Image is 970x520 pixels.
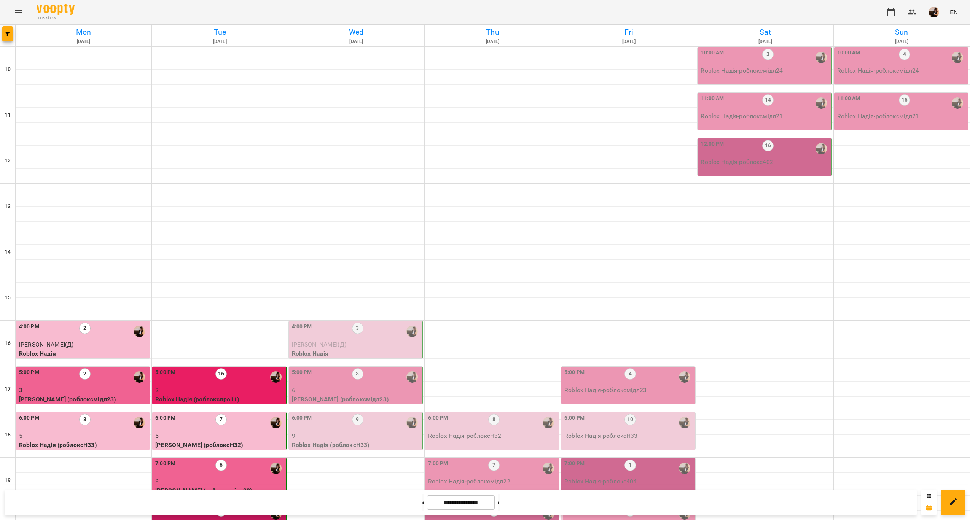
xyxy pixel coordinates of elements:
p: Roblox Надія - роблоксН32 [428,431,557,440]
label: 4:00 PM [19,323,39,331]
div: Надія Шрай [270,417,282,428]
h6: Tue [153,26,287,38]
img: Надія Шрай [816,52,827,63]
img: Надія Шрай [270,463,282,474]
label: 5:00 PM [292,368,312,377]
h6: 15 [5,294,11,302]
h6: Wed [290,26,423,38]
div: Надія Шрай [952,52,963,63]
p: 6 [155,477,284,486]
img: Voopty Logo [37,4,75,15]
label: 16 [762,140,774,151]
p: Roblox Надія - роблокс404 [564,477,693,486]
div: Надія Шрай [406,371,418,383]
label: 8 [79,414,91,425]
label: 4:00 PM [292,323,312,331]
h6: 17 [5,385,11,393]
label: 16 [215,368,227,380]
h6: Fri [562,26,696,38]
h6: 13 [5,202,11,211]
p: Roblox Надія [19,349,148,358]
img: Надія Шрай [816,97,827,109]
label: 9 [352,414,363,425]
label: 7 [215,414,227,425]
p: Roblox Надія (роблокспро11) [155,395,284,404]
h6: 12 [5,157,11,165]
h6: [DATE] [17,38,150,45]
h6: 19 [5,476,11,485]
label: 6:00 PM [19,414,39,422]
label: 7:00 PM [428,460,448,468]
img: Надія Шрай [270,371,282,383]
p: 5 [19,431,148,440]
div: Надія Шрай [679,371,690,383]
label: 11:00 AM [701,94,724,103]
img: Надія Шрай [134,326,145,337]
label: 3 [352,368,363,380]
h6: [DATE] [290,38,423,45]
div: Надія Шрай [543,463,554,474]
label: 8 [488,414,500,425]
span: [PERSON_NAME](Д) [19,341,73,348]
p: Roblox Надія - роблоксН33 [564,431,693,440]
p: 2 [155,386,284,395]
img: Надія Шрай [134,417,145,428]
p: Roblox Надія - роблоксмідл23 [564,386,693,395]
label: 6:00 PM [564,414,585,422]
button: Menu [9,3,27,21]
h6: 11 [5,111,11,119]
span: For Business [37,16,75,21]
img: Надія Шрай [406,417,418,428]
div: Надія Шрай [679,417,690,428]
h6: Sat [698,26,832,38]
h6: Sun [835,26,968,38]
p: Roblox Надія (роблоксН33) [292,440,421,450]
img: Надія Шрай [952,97,963,109]
label: 4 [899,49,910,60]
label: 10:00 AM [701,49,724,57]
label: 5:00 PM [155,368,175,377]
button: EN [947,5,961,19]
p: 9 [292,431,421,440]
label: 12:00 PM [701,140,724,148]
p: Roblox Надія - роблоксмідл24 [837,66,966,75]
img: Надія Шрай [543,417,554,428]
p: Roblox Надія [292,349,421,358]
h6: [DATE] [835,38,968,45]
label: 5:00 PM [19,368,39,377]
label: 1 [624,460,636,471]
h6: [DATE] [426,38,559,45]
label: 2 [79,368,91,380]
label: 6:00 PM [428,414,448,422]
p: Roblox Надія - роблоксмідл21 [701,112,830,121]
img: Надія Шрай [816,143,827,154]
label: 6 [215,460,227,471]
label: 10 [624,414,636,425]
p: Roblox Надія (роблоксН33) [19,440,148,450]
h6: Mon [17,26,150,38]
label: 7 [488,460,500,471]
h6: [DATE] [562,38,696,45]
p: 5 [155,431,284,440]
h6: 18 [5,431,11,439]
img: Надія Шрай [406,326,418,337]
p: Roblox Надія - роблоксмідл21 [837,112,966,121]
img: Надія Шрай [679,463,690,474]
img: Надія Шрай [134,371,145,383]
p: Roblox Надія - роблокс402 [701,157,830,167]
label: 14 [762,94,774,106]
img: f1c8304d7b699b11ef2dd1d838014dff.jpg [929,7,939,17]
h6: 14 [5,248,11,256]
